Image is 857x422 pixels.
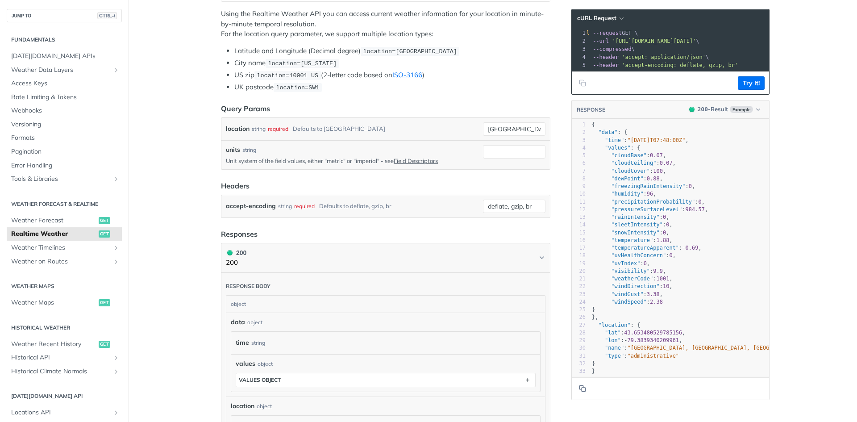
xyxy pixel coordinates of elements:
[11,367,110,376] span: Historical Climate Normals
[11,120,120,129] span: Versioning
[611,214,659,220] span: "rainIntensity"
[598,322,630,328] span: "location"
[7,406,122,419] a: Locations APIShow subpages for Locations API
[611,168,650,174] span: "cloudCover"
[572,198,586,206] div: 11
[592,337,682,343] span: : ,
[7,255,122,268] a: Weather on RoutesShow subpages for Weather on Routes
[628,137,686,143] span: "[DATE]T07:48:00Z"
[226,283,270,290] div: Response body
[234,58,550,68] li: City name
[363,48,457,55] span: location=[GEOGRAPHIC_DATA]
[11,353,110,362] span: Historical API
[11,175,110,184] span: Tools & Libraries
[593,54,619,60] span: --header
[572,368,586,375] div: 33
[394,157,438,164] a: Field Descriptors
[592,245,702,251] span: : ,
[572,352,586,360] div: 31
[226,157,479,165] p: Unit system of the field values, either "metric" or "imperial" - see
[7,77,122,90] a: Access Keys
[592,214,670,220] span: : ,
[258,360,273,368] div: object
[605,337,621,343] span: "lon"
[572,244,586,252] div: 17
[685,105,765,114] button: 200200-ResultExample
[268,60,337,67] span: location=[US_STATE]
[7,50,122,63] a: [DATE][DOMAIN_NAME] APIs
[572,237,586,244] div: 16
[611,268,650,274] span: "visibility"
[572,129,586,136] div: 2
[392,71,422,79] a: ISO-3166
[112,244,120,251] button: Show subpages for Weather Timelines
[226,145,240,155] label: units
[572,121,586,129] div: 1
[572,360,586,368] div: 32
[611,260,640,267] span: "uvIndex"
[657,237,670,243] span: 1.88
[11,408,110,417] span: Locations API
[239,376,281,383] div: values object
[605,353,624,359] span: "type"
[7,200,122,208] h2: Weather Forecast & realtime
[647,175,660,182] span: 0.88
[689,183,692,189] span: 0
[7,241,122,255] a: Weather TimelinesShow subpages for Weather Timelines
[738,76,765,90] button: Try It!
[11,134,120,142] span: Formats
[572,313,586,321] div: 26
[226,258,246,268] p: 200
[236,373,535,387] button: values object
[647,291,660,297] span: 3.38
[7,324,122,332] h2: Historical Weather
[593,62,619,68] span: --header
[592,306,595,313] span: }
[112,258,120,265] button: Show subpages for Weather on Routes
[592,299,663,305] span: :
[572,137,586,144] div: 3
[11,257,110,266] span: Weather on Routes
[598,129,617,135] span: "data"
[231,318,245,327] span: data
[7,159,122,172] a: Error Handling
[572,61,587,69] div: 5
[611,221,663,228] span: "sleetIntensity"
[227,250,233,255] span: 200
[572,329,586,337] div: 28
[7,131,122,145] a: Formats
[231,401,254,411] span: location
[682,245,685,251] span: -
[572,45,587,53] div: 3
[574,14,626,23] button: cURL Request
[226,248,545,268] button: 200 200200
[572,283,586,290] div: 22
[592,121,595,128] span: {
[592,276,673,282] span: : ,
[576,382,589,395] button: Copy to clipboard
[592,160,676,166] span: : ,
[572,306,586,313] div: 25
[268,122,288,135] div: required
[572,37,587,45] div: 2
[622,62,738,68] span: 'accept-encoding: deflate, gzip, br'
[112,354,120,361] button: Show subpages for Historical API
[7,91,122,104] a: Rate Limiting & Tokens
[592,360,595,367] span: }
[538,254,545,261] svg: Chevron
[572,275,586,283] div: 21
[592,137,689,143] span: : ,
[593,38,609,44] span: --url
[592,291,663,297] span: : ,
[234,70,550,80] li: US zip (2-letter code based on )
[592,330,686,336] span: : ,
[663,230,666,236] span: 0
[592,252,676,259] span: : ,
[592,145,640,151] span: : {
[611,152,646,159] span: "cloudBase"
[592,322,640,328] span: : {
[7,282,122,290] h2: Weather Maps
[99,299,110,306] span: get
[236,336,249,349] label: time
[7,351,122,364] a: Historical APIShow subpages for Historical API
